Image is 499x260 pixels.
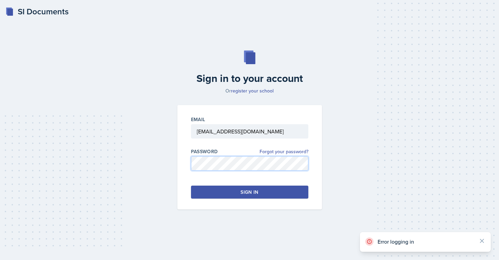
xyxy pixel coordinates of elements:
[173,87,326,94] p: Or
[231,87,274,94] a: register your school
[173,72,326,85] h2: Sign in to your account
[260,148,308,155] a: Forgot your password?
[240,189,258,196] div: Sign in
[378,238,473,245] p: Error logging in
[5,5,69,18] a: SI Documents
[191,186,308,199] button: Sign in
[191,148,218,155] label: Password
[191,116,205,123] label: Email
[191,124,308,139] input: Email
